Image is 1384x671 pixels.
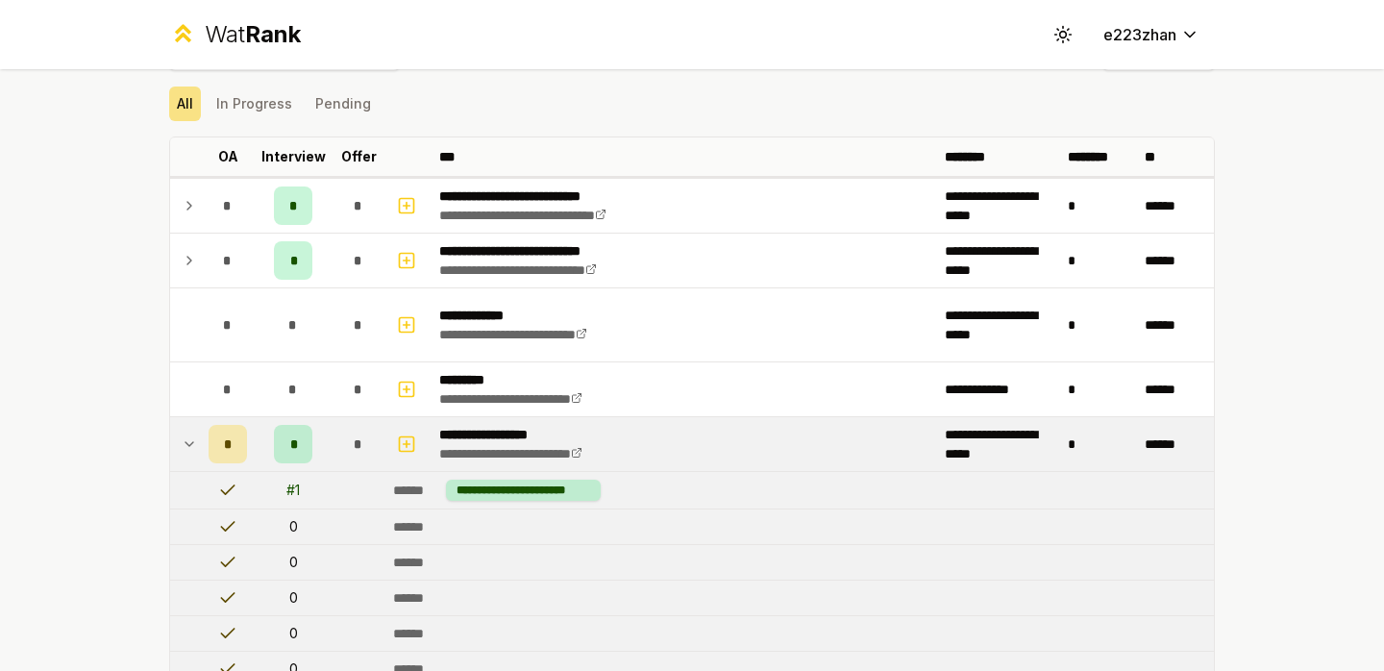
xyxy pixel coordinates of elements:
[245,20,301,48] span: Rank
[218,147,238,166] p: OA
[261,147,326,166] p: Interview
[341,147,377,166] p: Offer
[205,19,301,50] div: Wat
[308,87,379,121] button: Pending
[255,616,332,651] td: 0
[255,545,332,580] td: 0
[286,481,300,500] div: # 1
[255,509,332,544] td: 0
[209,87,300,121] button: In Progress
[169,19,301,50] a: WatRank
[1088,17,1215,52] button: e223zhan
[1103,23,1176,46] span: e223zhan
[255,581,332,615] td: 0
[169,87,201,121] button: All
